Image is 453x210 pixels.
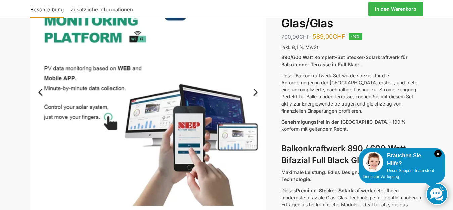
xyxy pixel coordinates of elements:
[363,168,434,179] span: Unser Support-Team steht Ihnen zur Verfügung
[281,119,406,132] span: – 100 % konform mit geltendem Recht.
[281,169,398,182] strong: Maximale Leistung. Edles Design. Zukunftssichere Technologie.
[281,72,423,114] p: Unser Balkonkraftwerk-Set wurde speziell für die Anforderungen in der [GEOGRAPHIC_DATA] erstellt,...
[281,54,408,67] strong: 890/600 Watt Komplett-Set Stecker-Solarkraftwerk für Balkon oder Terrasse in Full Black.
[296,187,372,193] strong: Premium-Stecker-Solarkraftwerk
[363,152,383,172] img: Customer service
[349,33,362,40] span: -16%
[313,33,345,40] bdi: 589,00
[434,150,442,157] i: Schließen
[281,34,310,40] bdi: 700,00
[281,44,320,50] span: inkl. 8,1 % MwSt.
[281,143,412,165] strong: Balkonkraftwerk 890 / 600 Watt – Bifazial Full Black Glas/Glas
[299,34,310,40] span: CHF
[368,2,423,16] a: In den Warenkorb
[333,33,345,40] span: CHF
[363,152,442,168] div: Brauchen Sie Hilfe?
[30,1,67,17] a: Beschreibung
[281,119,389,125] span: Genehmigungsfrei in der [GEOGRAPHIC_DATA]
[67,1,136,17] a: Zusätzliche Informationen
